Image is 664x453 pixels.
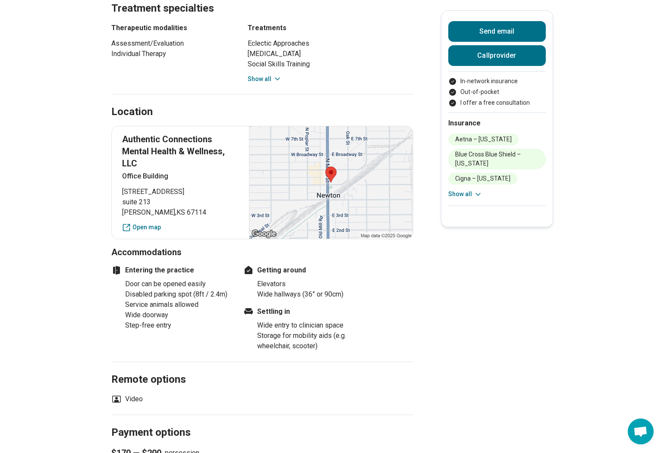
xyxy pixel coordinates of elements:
h3: Treatments [248,23,413,33]
ul: Payment options [448,77,546,107]
li: Out-of-pocket [448,87,546,97]
li: [MEDICAL_DATA] [248,49,413,59]
div: Open chat [628,419,654,444]
span: [PERSON_NAME] , KS 67114 [122,207,239,218]
h4: Entering the practice [111,265,232,275]
h2: Remote options [111,352,413,387]
button: Callprovider [448,45,546,66]
h3: Therapeutic modalities [111,23,232,33]
span: suite 213 [122,197,239,207]
li: Assessment/Evaluation [111,38,232,49]
li: Wide entry to clinician space [257,320,364,331]
h2: Insurance [448,118,546,128]
li: Blue Cross Blue Shield – [US_STATE] [448,149,546,169]
li: Aetna – [US_STATE] [448,134,519,145]
li: In-network insurance [448,77,546,86]
h2: Payment options [111,405,413,440]
button: Show all [248,75,282,84]
li: Cigna – [US_STATE] [448,173,517,184]
li: Storage for mobility aids (e.g. wheelchair, scooter) [257,331,364,351]
li: Individual Therapy [111,49,232,59]
button: Send email [448,21,546,42]
p: Office Building [122,171,239,181]
h4: Settling in [243,306,364,317]
h3: Accommodations [111,246,413,258]
li: Door can be opened easily [125,279,232,289]
li: Wide hallways (36” or 90cm) [257,289,364,300]
li: Social Skills Training [248,59,413,69]
span: [STREET_ADDRESS] [122,187,239,197]
li: I offer a free consultation [448,98,546,107]
button: Show all [448,190,482,199]
li: Service animals allowed [125,300,232,310]
li: Disabled parking spot (8ft / 2.4m) [125,289,232,300]
li: Elevators [257,279,364,289]
p: Authentic Connections Mental Health & Wellness, LLC [122,133,239,169]
h4: Getting around [243,265,364,275]
li: Eclectic Approaches [248,38,413,49]
h2: Location [111,105,153,119]
a: Open map [122,223,239,232]
li: Video [111,394,143,404]
li: Wide doorway [125,310,232,320]
li: Step-free entry [125,320,232,331]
